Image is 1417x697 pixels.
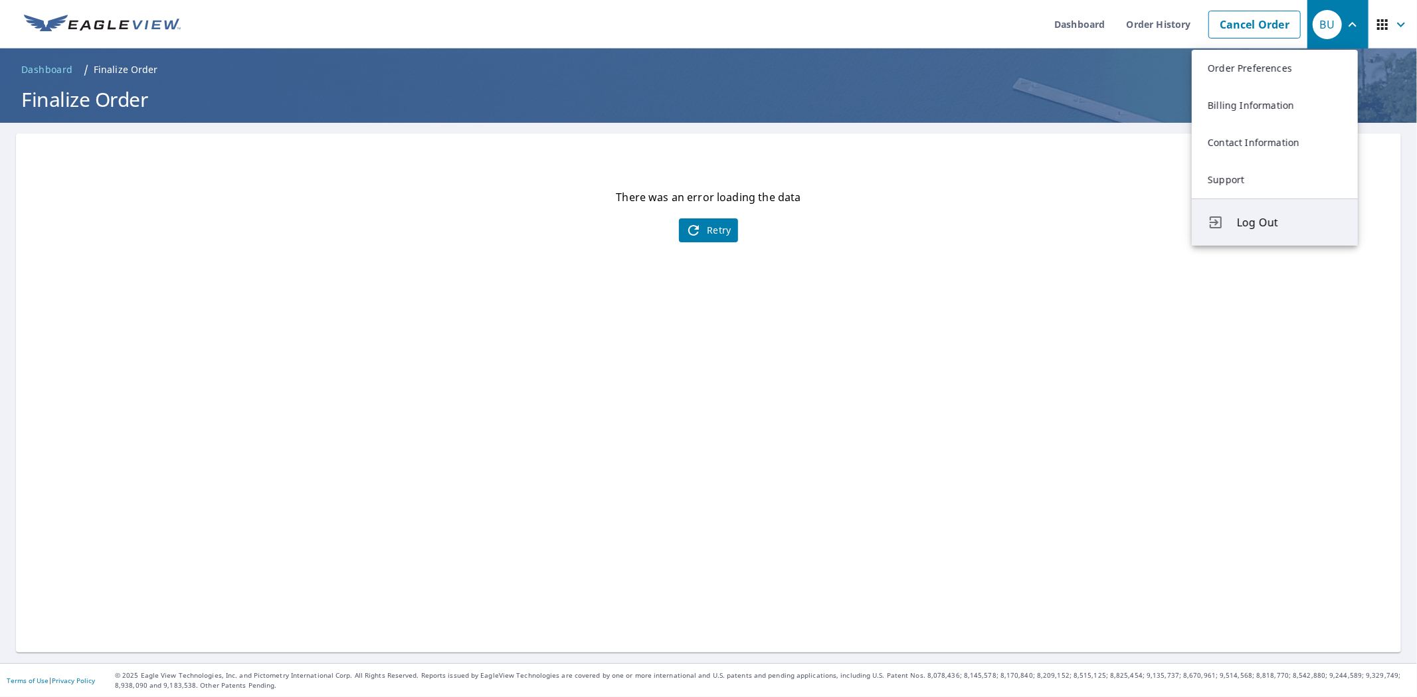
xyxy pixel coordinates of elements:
nav: breadcrumb [16,59,1401,80]
span: Log Out [1237,214,1342,230]
a: Billing Information [1192,87,1358,124]
a: Terms of Use [7,676,48,685]
p: There was an error loading the data [616,189,801,205]
img: EV Logo [24,15,181,35]
a: Privacy Policy [52,676,95,685]
div: BU [1313,10,1342,39]
a: Cancel Order [1208,11,1301,39]
button: Retry [679,218,738,242]
p: | [7,676,95,684]
span: Dashboard [21,63,73,76]
a: Order Preferences [1192,50,1358,87]
a: Support [1192,161,1358,198]
a: Contact Information [1192,124,1358,161]
a: Dashboard [16,59,78,80]
h1: Finalize Order [16,86,1401,113]
li: / [84,62,88,78]
span: Retry [686,222,731,238]
p: Finalize Order [94,63,158,76]
button: Log Out [1192,198,1358,246]
p: © 2025 Eagle View Technologies, Inc. and Pictometry International Corp. All Rights Reserved. Repo... [115,670,1410,690]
